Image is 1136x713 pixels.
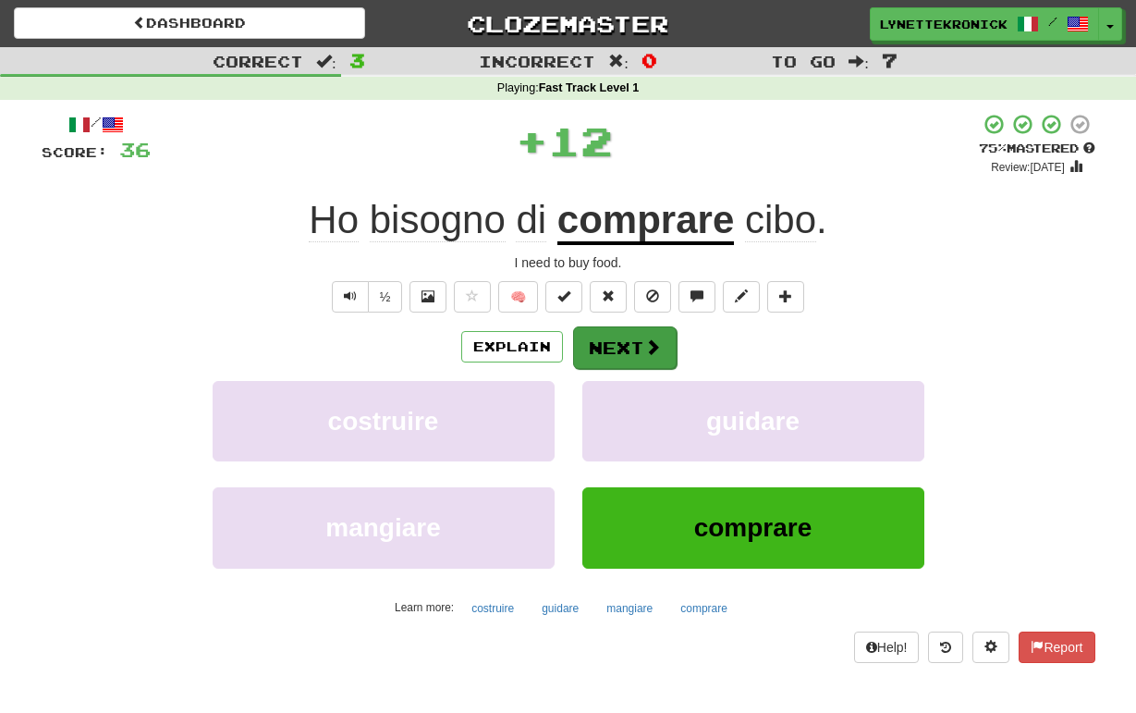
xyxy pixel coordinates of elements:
[608,54,629,69] span: :
[670,595,738,622] button: comprare
[734,198,826,242] span: .
[328,281,403,313] div: Text-to-speech controls
[309,198,359,242] span: Ho
[991,161,1065,174] small: Review: [DATE]
[723,281,760,313] button: Edit sentence (alt+d)
[1019,632,1094,663] button: Report
[42,144,108,160] span: Score:
[767,281,804,313] button: Add to collection (alt+a)
[596,595,663,622] button: mangiare
[882,49,898,71] span: 7
[395,601,454,614] small: Learn more:
[582,487,924,568] button: comprare
[979,141,1007,155] span: 75 %
[516,113,548,168] span: +
[678,281,715,313] button: Discuss sentence (alt+u)
[516,198,546,242] span: di
[409,281,446,313] button: Show image (alt+x)
[745,198,816,242] span: cibo
[590,281,627,313] button: Reset to 0% Mastered (alt+r)
[213,52,303,70] span: Correct
[557,198,734,245] u: comprare
[849,54,869,69] span: :
[370,198,506,242] span: bisogno
[854,632,920,663] button: Help!
[461,331,563,363] button: Explain
[42,253,1095,272] div: I need to buy food.
[14,7,365,39] a: Dashboard
[1048,15,1057,28] span: /
[634,281,671,313] button: Ignore sentence (alt+i)
[213,487,555,568] button: mangiare
[349,49,365,71] span: 3
[213,381,555,461] button: costruire
[771,52,836,70] span: To go
[332,281,369,313] button: Play sentence audio (ctl+space)
[316,54,336,69] span: :
[479,52,595,70] span: Incorrect
[880,16,1008,32] span: lynettekronick
[582,381,924,461] button: guidare
[694,513,812,542] span: comprare
[119,138,151,161] span: 36
[573,326,677,369] button: Next
[641,49,657,71] span: 0
[42,113,151,136] div: /
[548,117,613,164] span: 12
[545,281,582,313] button: Set this sentence to 100% Mastered (alt+m)
[539,81,640,94] strong: Fast Track Level 1
[325,513,441,542] span: mangiare
[979,141,1095,157] div: Mastered
[531,595,589,622] button: guidare
[461,595,524,622] button: costruire
[393,7,744,40] a: Clozemaster
[498,281,538,313] button: 🧠
[870,7,1099,41] a: lynettekronick /
[454,281,491,313] button: Favorite sentence (alt+f)
[928,632,963,663] button: Round history (alt+y)
[328,407,439,436] span: costruire
[368,281,403,313] button: ½
[706,407,800,436] span: guidare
